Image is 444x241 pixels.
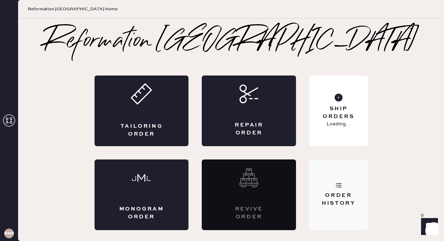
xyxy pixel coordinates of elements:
div: Tailoring Order [119,123,165,138]
div: Monogram Order [119,205,165,220]
h3: RNPA [4,231,14,236]
iframe: Front Chat [415,214,441,240]
p: Loading... [327,120,350,128]
h2: Reformation [GEOGRAPHIC_DATA] [44,30,418,54]
div: Ship Orders [314,105,363,120]
div: Repair Order [226,121,272,137]
div: Order History [314,192,363,207]
span: Reformation [GEOGRAPHIC_DATA] Home [28,6,117,12]
div: Interested? Contact us at care@hemster.co [202,159,296,230]
div: Revive order [226,205,272,220]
